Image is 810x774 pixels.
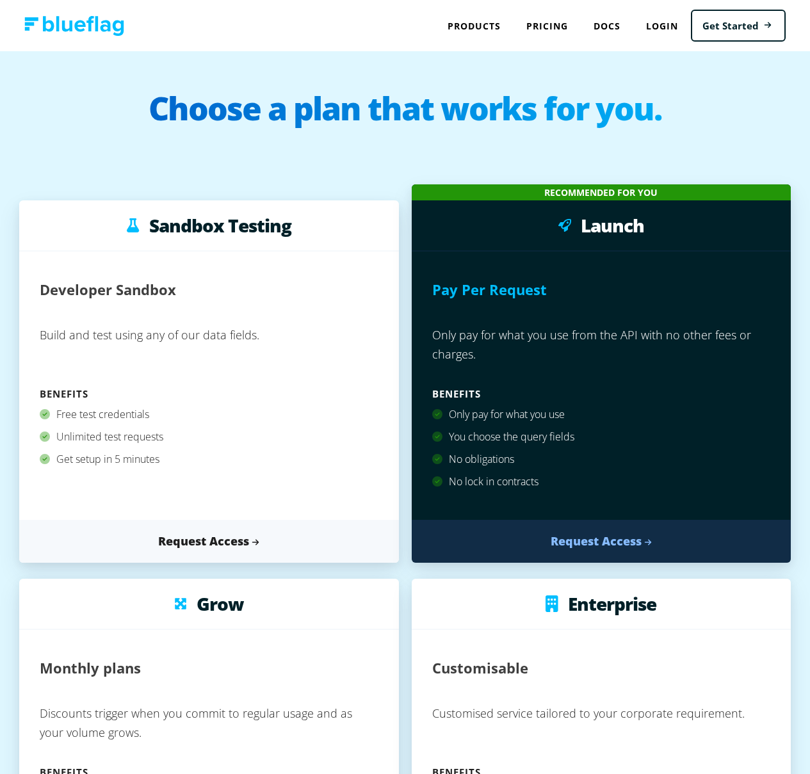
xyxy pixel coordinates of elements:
[40,426,378,448] div: Unlimited test requests
[432,698,771,762] p: Customised service tailored to your corporate requirement.
[149,216,291,235] h3: Sandbox Testing
[514,13,581,39] a: Pricing
[691,10,786,42] a: Get Started
[432,471,771,493] div: No lock in contracts
[197,594,243,613] h3: Grow
[432,403,771,426] div: Only pay for what you use
[40,272,176,307] h2: Developer Sandbox
[24,16,124,36] img: Blue Flag logo
[13,92,797,143] h1: Choose a plan that works for you.
[432,426,771,448] div: You choose the query fields
[581,216,644,235] h3: Launch
[40,403,378,426] div: Free test credentials
[432,272,547,307] h2: Pay Per Request
[435,13,514,39] div: Products
[633,13,691,39] a: Login to Blue Flag application
[432,448,771,471] div: No obligations
[432,320,771,384] p: Only pay for what you use from the API with no other fees or charges.
[40,448,378,471] div: Get setup in 5 minutes
[412,520,791,563] a: Request Access
[581,13,633,39] a: Docs
[19,520,399,563] a: Request Access
[412,184,791,200] div: Recommended for you
[40,320,378,384] p: Build and test using any of our data fields.
[432,650,528,686] h2: Customisable
[40,698,378,762] p: Discounts trigger when you commit to regular usage and as your volume grows.
[568,594,656,613] h3: Enterprise
[40,650,141,686] h2: Monthly plans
